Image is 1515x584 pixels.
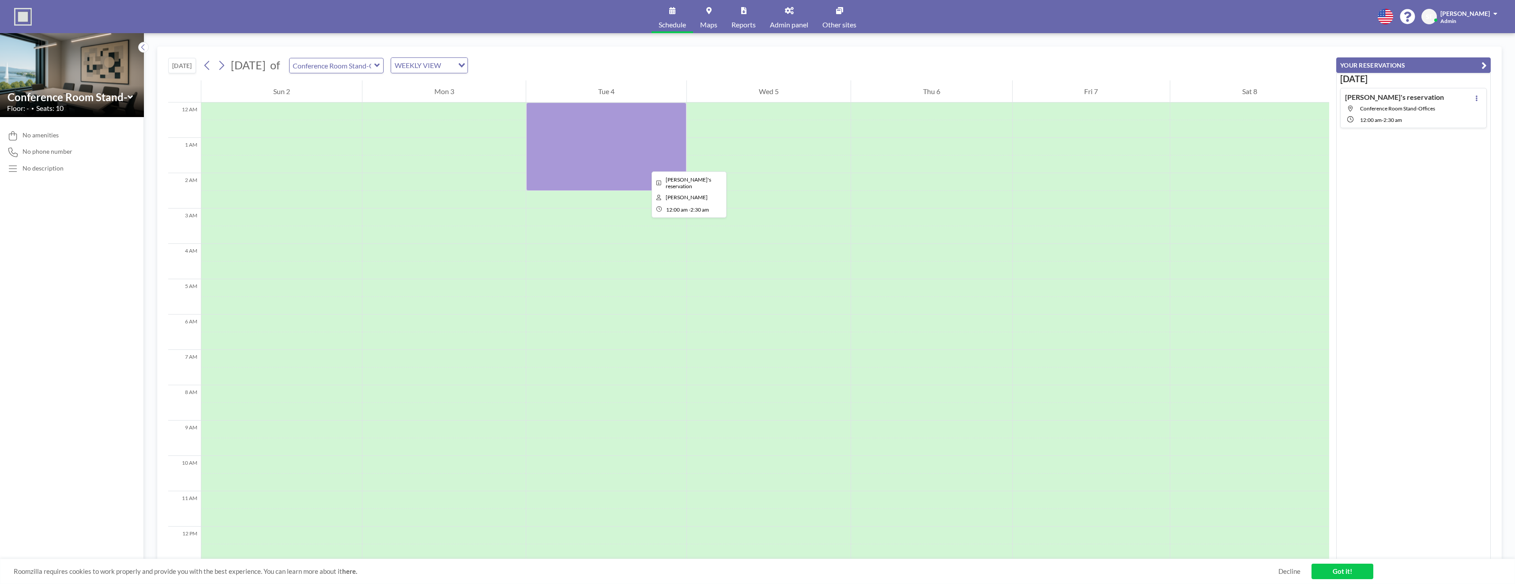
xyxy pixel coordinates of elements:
[23,148,72,155] span: No phone number
[393,60,443,71] span: WEEKLY VIEW
[1440,18,1456,24] span: Admin
[1013,80,1170,102] div: Fri 7
[168,350,201,385] div: 7 AM
[168,209,201,244] div: 3 AM
[168,58,196,73] button: [DATE]
[23,131,59,139] span: No amenities
[14,567,1278,576] span: Roomzilla requires cookies to work properly and provide you with the best experience. You can lea...
[1426,13,1433,21] span: SF
[168,456,201,491] div: 10 AM
[231,58,266,72] span: [DATE]
[690,206,709,213] span: 2:30 AM
[1383,117,1402,123] span: 2:30 AM
[1278,567,1300,576] a: Decline
[1311,564,1373,579] a: Got it!
[1360,117,1382,123] span: 12:00 AM
[1336,57,1491,73] button: YOUR RESERVATIONS
[31,106,34,111] span: •
[168,102,201,138] div: 12 AM
[689,206,690,213] span: -
[666,176,711,190] span: Stéphanie's reservation
[1170,80,1329,102] div: Sat 8
[1382,117,1383,123] span: -
[168,279,201,315] div: 5 AM
[851,80,1012,102] div: Thu 6
[7,104,29,113] span: Floor: -
[168,315,201,350] div: 6 AM
[822,21,856,28] span: Other sites
[770,21,808,28] span: Admin panel
[168,244,201,279] div: 4 AM
[391,58,467,73] div: Search for option
[168,527,201,562] div: 12 PM
[1340,73,1487,84] h3: [DATE]
[168,173,201,209] div: 2 AM
[731,21,756,28] span: Reports
[1440,10,1490,17] span: [PERSON_NAME]
[14,8,32,26] img: organization-logo
[168,491,201,527] div: 11 AM
[290,58,374,73] input: Conference Room Stand-Offices
[666,194,708,201] span: Stéphanie Fourgeaud
[687,80,851,102] div: Wed 5
[700,21,717,28] span: Maps
[362,80,526,102] div: Mon 3
[444,60,453,71] input: Search for option
[342,567,357,575] a: here.
[526,80,686,102] div: Tue 4
[36,104,64,113] span: Seats: 10
[270,58,280,72] span: of
[659,21,686,28] span: Schedule
[23,164,64,172] div: No description
[666,206,688,213] span: 12:00 AM
[8,91,128,103] input: Conference Room Stand-Offices
[168,385,201,421] div: 8 AM
[201,80,362,102] div: Sun 2
[168,421,201,456] div: 9 AM
[1360,105,1435,112] span: Conference Room Stand-Offices
[168,138,201,173] div: 1 AM
[1345,93,1444,102] h4: [PERSON_NAME]'s reservation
